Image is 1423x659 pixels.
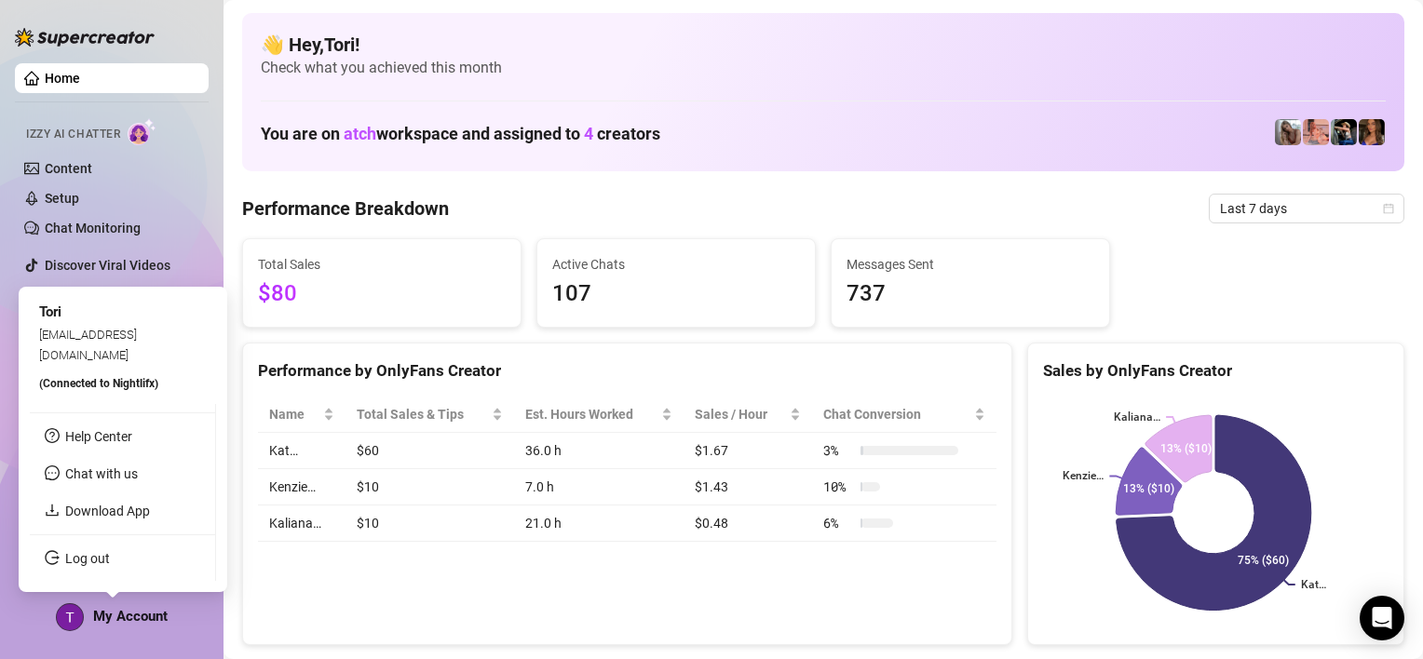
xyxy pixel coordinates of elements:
[128,118,156,145] img: AI Chatter
[258,358,996,383] div: Performance by OnlyFans Creator
[93,608,168,625] span: My Account
[261,32,1386,58] h4: 👋 Hey, Tori !
[258,276,506,312] span: $80
[242,195,449,222] h4: Performance Breakdown
[1359,119,1385,145] img: Kenzie
[684,397,812,433] th: Sales / Hour
[823,513,853,533] span: 6 %
[261,58,1386,78] span: Check what you achieved this month
[514,469,684,505] td: 7.0 h
[1220,195,1393,222] span: Last 7 days
[65,466,138,481] span: Chat with us
[30,544,215,573] li: Log out
[261,124,660,144] h1: You are on workspace and assigned to creators
[823,477,853,497] span: 10 %
[45,221,141,235] a: Chat Monitoring
[1303,119,1329,145] img: Kat XXX
[1043,358,1389,383] div: Sales by OnlyFans Creator
[258,397,346,433] th: Name
[258,505,346,542] td: Kaliana…
[258,469,346,505] td: Kenzie…
[1114,410,1160,424] text: Kaliana…
[552,254,800,275] span: Active Chats
[684,469,812,505] td: $1.43
[1331,119,1357,145] img: Kaliana
[695,404,786,424] span: Sales / Hour
[1063,470,1104,483] text: Kenzie…
[514,505,684,542] td: 21.0 h
[39,303,61,320] span: Tori
[346,397,514,433] th: Total Sales & Tips
[45,71,80,86] a: Home
[684,433,812,469] td: $1.67
[258,254,506,275] span: Total Sales
[269,404,319,424] span: Name
[57,604,83,630] img: ACg8ocJvg-Fzbjo-S5tLCw4fiKAT1MJKrGsyatLO97ehbiOQ5t3zBg=s96-c
[15,28,155,47] img: logo-BBDzfeDw.svg
[847,276,1094,312] span: 737
[39,327,137,361] span: [EMAIL_ADDRESS][DOMAIN_NAME]
[584,124,593,143] span: 4
[346,433,514,469] td: $60
[823,404,970,424] span: Chat Conversion
[65,551,110,566] a: Log out
[344,124,376,143] span: atch
[514,433,684,469] td: 36.0 h
[26,126,120,143] span: Izzy AI Chatter
[39,377,158,390] span: (Connected to Nightlifx )
[45,465,60,480] span: message
[525,404,657,424] div: Est. Hours Worked
[65,504,150,518] a: Download App
[847,254,1094,275] span: Messages Sent
[552,276,800,312] span: 107
[45,258,170,273] a: Discover Viral Videos
[1301,579,1326,592] text: Kat…
[65,429,132,444] a: Help Center
[346,505,514,542] td: $10
[1360,596,1404,640] div: Open Intercom Messenger
[1275,119,1301,145] img: Kat
[823,440,853,461] span: 3 %
[346,469,514,505] td: $10
[357,404,488,424] span: Total Sales & Tips
[1383,203,1394,214] span: calendar
[812,397,996,433] th: Chat Conversion
[684,505,812,542] td: $0.48
[258,433,346,469] td: Kat…
[45,161,92,176] a: Content
[45,191,79,206] a: Setup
